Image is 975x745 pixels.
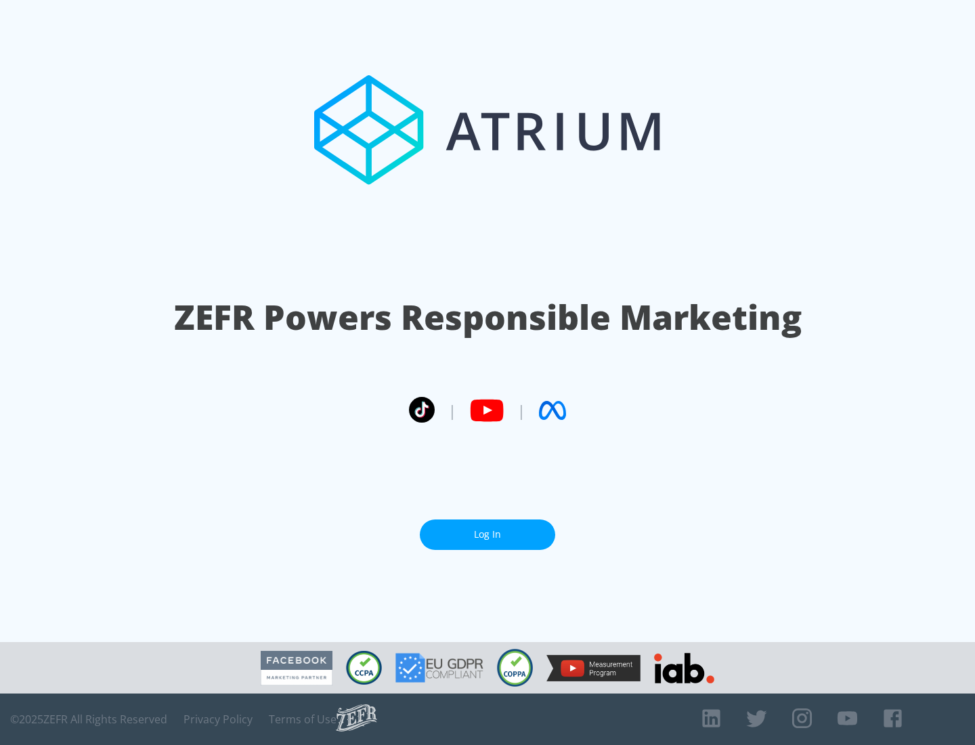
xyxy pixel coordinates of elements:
img: IAB [654,653,714,683]
a: Privacy Policy [183,712,253,726]
img: CCPA Compliant [346,651,382,685]
a: Log In [420,519,555,550]
a: Terms of Use [269,712,337,726]
span: | [448,400,456,421]
h1: ZEFR Powers Responsible Marketing [174,294,802,341]
span: © 2025 ZEFR All Rights Reserved [10,712,167,726]
img: GDPR Compliant [395,653,483,683]
img: YouTube Measurement Program [546,655,641,681]
img: COPPA Compliant [497,649,533,687]
img: Facebook Marketing Partner [261,651,332,685]
span: | [517,400,525,421]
